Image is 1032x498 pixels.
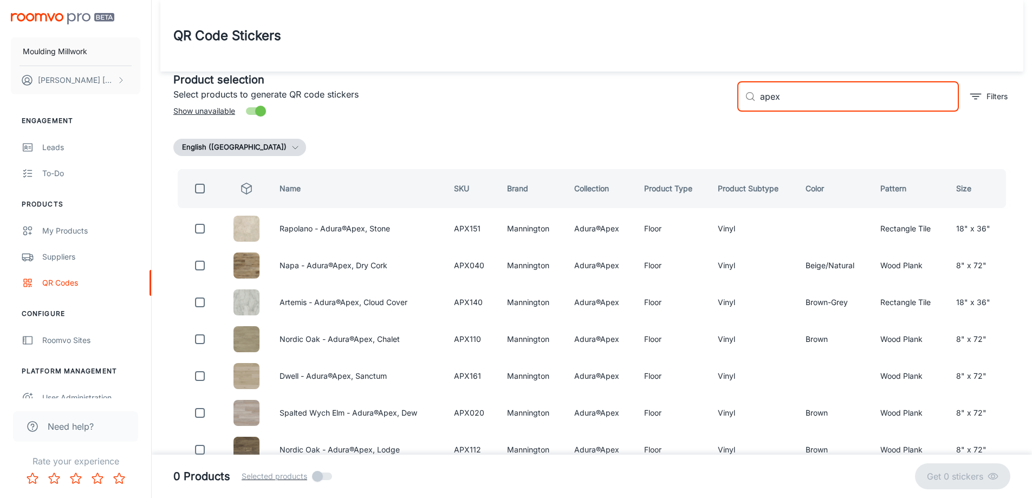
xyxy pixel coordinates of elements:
td: Nordic Oak - Adura®Apex, Chalet [271,323,445,355]
td: APX020 [445,397,499,429]
button: Rate 3 star [65,468,87,489]
button: Rate 2 star [43,468,65,489]
td: Vinyl [709,212,797,245]
p: Select products to generate QR code stickers [173,88,729,101]
td: Brown [797,434,871,466]
td: 18" x 36" [947,286,1010,319]
td: 8" x 72" [947,434,1010,466]
th: SKU [445,169,499,208]
td: APX140 [445,286,499,319]
td: Floor [635,397,709,429]
th: Color [797,169,871,208]
td: Nordic Oak - Adura®Apex, Lodge [271,434,445,466]
td: Spalted Wych Elm - Adura®Apex, Dew [271,397,445,429]
th: Brand [498,169,566,208]
div: My Products [42,225,140,237]
td: Mannington [498,212,566,245]
th: Product Subtype [709,169,797,208]
h1: QR Code Stickers [173,26,281,46]
td: Vinyl [709,323,797,355]
p: [PERSON_NAME] [PERSON_NAME] [38,74,114,86]
p: Rate your experience [9,455,142,468]
h5: 0 Products [173,468,230,484]
td: Dwell - Adura®Apex, Sanctum [271,360,445,392]
td: Vinyl [709,397,797,429]
td: Vinyl [709,434,797,466]
span: Show unavailable [173,105,235,117]
td: Rapolano - Adura®Apex, Stone [271,212,445,245]
td: 8" x 72" [947,397,1010,429]
td: Beige/Natural [797,249,871,282]
button: Moulding Millwork [11,37,140,66]
td: Floor [635,286,709,319]
td: Vinyl [709,249,797,282]
button: English ([GEOGRAPHIC_DATA]) [173,139,306,156]
td: APX112 [445,434,499,466]
td: Floor [635,434,709,466]
p: Moulding Millwork [23,46,87,57]
td: 8" x 72" [947,323,1010,355]
div: QR Codes [42,277,140,289]
td: Vinyl [709,286,797,319]
td: Brown-Grey [797,286,871,319]
td: Wood Plank [872,360,948,392]
p: Filters [986,90,1008,102]
button: filter [968,88,1010,105]
td: Brown [797,323,871,355]
td: Napa - Adura®Apex, Dry Cork [271,249,445,282]
button: Rate 5 star [108,468,130,489]
button: Rate 1 star [22,468,43,489]
th: Size [947,169,1010,208]
td: Artemis - Adura®Apex, Cloud Cover [271,286,445,319]
div: To-do [42,167,140,179]
th: Collection [566,169,635,208]
h5: Product selection [173,72,729,88]
th: Pattern [872,169,948,208]
div: Leads [42,141,140,153]
td: Mannington [498,360,566,392]
td: Floor [635,360,709,392]
input: Search by SKU, brand, collection... [760,81,959,112]
td: Wood Plank [872,434,948,466]
td: Rectangle Tile [872,286,948,319]
span: Need help? [48,420,94,433]
td: 18" x 36" [947,212,1010,245]
td: 8" x 72" [947,360,1010,392]
button: Rate 4 star [87,468,108,489]
td: Wood Plank [872,323,948,355]
td: Adura®Apex [566,434,635,466]
td: Floor [635,249,709,282]
td: Mannington [498,397,566,429]
td: Adura®Apex [566,212,635,245]
td: Adura®Apex [566,397,635,429]
td: Rectangle Tile [872,212,948,245]
td: Floor [635,323,709,355]
td: Floor [635,212,709,245]
th: Product Type [635,169,709,208]
th: Name [271,169,445,208]
td: Wood Plank [872,249,948,282]
td: APX110 [445,323,499,355]
div: Roomvo Sites [42,334,140,346]
td: Adura®Apex [566,286,635,319]
span: Selected products [242,470,307,482]
td: Mannington [498,434,566,466]
td: Wood Plank [872,397,948,429]
td: Vinyl [709,360,797,392]
td: APX161 [445,360,499,392]
td: Adura®Apex [566,249,635,282]
div: Suppliers [42,251,140,263]
td: APX040 [445,249,499,282]
td: Adura®Apex [566,323,635,355]
img: Roomvo PRO Beta [11,13,114,24]
div: User Administration [42,392,140,404]
button: [PERSON_NAME] [PERSON_NAME] [11,66,140,94]
td: Brown [797,397,871,429]
td: Mannington [498,249,566,282]
td: APX151 [445,212,499,245]
td: Mannington [498,286,566,319]
td: Adura®Apex [566,360,635,392]
td: Mannington [498,323,566,355]
td: 8" x 72" [947,249,1010,282]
